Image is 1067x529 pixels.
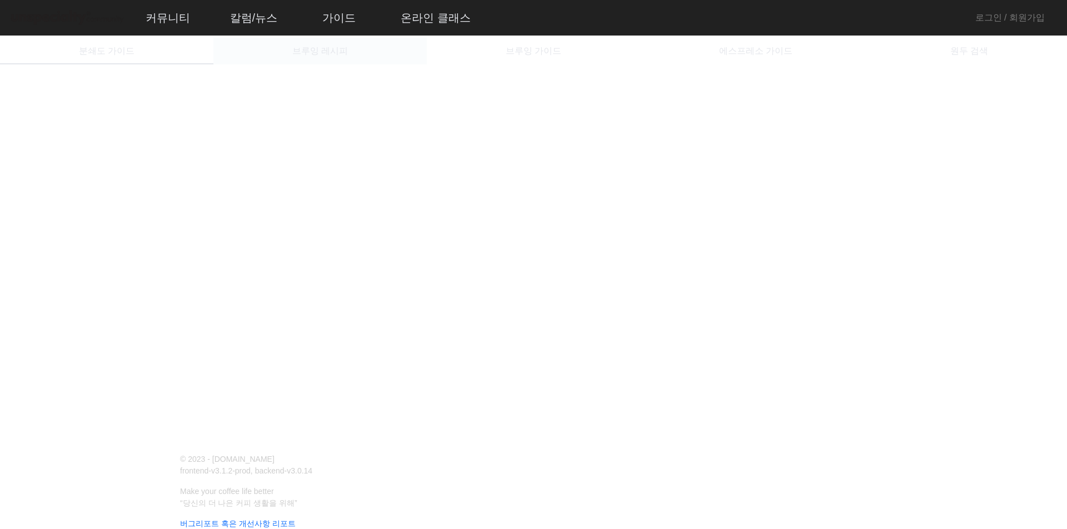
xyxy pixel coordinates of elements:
[137,3,199,33] a: 커뮤니티
[313,3,365,33] a: 가이드
[173,454,527,477] p: © 2023 - [DOMAIN_NAME] frontend-v3.1.2-prod, backend-v3.0.14
[35,369,42,377] span: 홈
[102,369,115,378] span: 대화
[392,3,480,33] a: 온라인 클래스
[9,8,126,28] img: logo
[73,352,143,380] a: 대화
[173,486,880,509] p: Make your coffee life better “당신의 더 나은 커피 생활을 위해”
[506,47,561,56] span: 브루잉 가이드
[79,47,134,56] span: 분쇄도 가이드
[975,11,1045,24] a: 로그인 / 회원가입
[3,352,73,380] a: 홈
[292,47,348,56] span: 브루잉 레시피
[143,352,213,380] a: 설정
[719,47,792,56] span: 에스프레소 가이드
[221,3,287,33] a: 칼럼/뉴스
[172,369,185,377] span: 설정
[950,47,988,56] span: 원두 검색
